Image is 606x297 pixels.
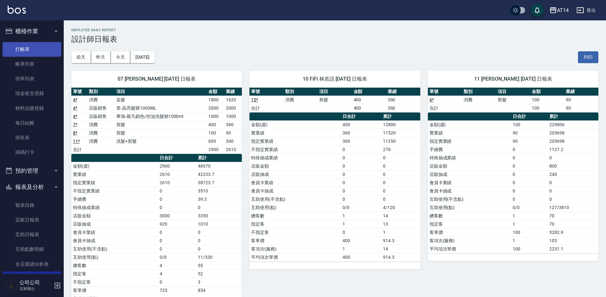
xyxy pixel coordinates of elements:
[196,187,242,195] td: 3510
[71,178,158,187] td: 指定實業績
[511,162,548,170] td: 0
[196,212,242,220] td: 3350
[249,203,341,212] td: 互助使用(點)
[71,270,158,278] td: 指定客
[196,154,242,162] th: 累計
[496,96,530,104] td: 剪髮
[196,170,242,178] td: 42233.7
[428,145,511,154] td: 手續費
[207,137,224,145] td: 600
[3,23,61,40] button: 櫃檯作業
[381,170,420,178] td: 0
[3,213,61,227] a: 店家日報表
[386,88,420,96] th: 業績
[87,88,115,96] th: 類別
[158,187,196,195] td: 0
[381,187,420,195] td: 0
[386,104,420,112] td: 360
[381,154,420,162] td: 0
[3,71,61,86] a: 掛單列表
[341,228,381,236] td: 0
[284,96,318,104] td: 消費
[511,228,548,236] td: 100
[564,104,598,112] td: 90
[224,96,242,104] td: 1620
[530,104,564,112] td: 100
[428,170,511,178] td: 店販抽成
[71,88,242,154] table: a dense table
[548,129,598,137] td: 205698
[158,245,196,253] td: 0
[548,245,598,253] td: 2231.1
[207,120,224,129] td: 400
[548,220,598,228] td: 70
[79,76,234,82] span: 07 [PERSON_NAME] [DATE] 日報表
[381,212,420,220] td: 14
[530,88,564,96] th: 金額
[548,154,598,162] td: 0
[511,112,548,121] th: 日合計
[428,129,511,137] td: 實業績
[3,163,61,179] button: 預約管理
[158,220,196,228] td: 920
[548,162,598,170] td: 800
[557,6,569,14] div: AT14
[341,245,381,253] td: 1
[207,129,224,137] td: 100
[5,279,18,292] img: Person
[158,261,196,270] td: 4
[224,129,242,137] td: 90
[87,129,115,137] td: 消費
[318,88,352,96] th: 項目
[3,198,61,213] a: 報表目錄
[381,245,420,253] td: 14
[249,112,420,262] table: a dense table
[158,228,196,236] td: 0
[249,162,341,170] td: 店販金額
[224,104,242,112] td: 2000
[87,120,115,129] td: 消費
[381,228,420,236] td: 1
[341,203,381,212] td: 0/0
[249,212,341,220] td: 總客數
[115,112,207,120] td: 華旭-羅凡鎖色/控油洗髮精1000ml
[511,154,548,162] td: 0
[341,120,381,129] td: 400
[548,228,598,236] td: 3282.9
[87,96,115,104] td: 消費
[548,236,598,245] td: 103
[249,187,341,195] td: 會員卡抽成
[511,145,548,154] td: 0
[249,120,341,129] td: 金額(虛)
[564,88,598,96] th: 業績
[71,28,598,32] h2: Employee Daily Report
[381,112,420,121] th: 累計
[341,170,381,178] td: 0
[511,187,548,195] td: 0
[249,88,420,112] table: a dense table
[548,203,598,212] td: 127/3810
[207,112,224,120] td: 1000
[207,88,224,96] th: 金額
[511,137,548,145] td: 90
[381,195,420,203] td: 0
[71,88,87,96] th: 單號
[249,154,341,162] td: 特殊抽成業績
[249,145,341,154] td: 不指定實業績
[196,236,242,245] td: 0
[428,154,511,162] td: 特殊抽成業績
[428,220,511,228] td: 指定客
[386,96,420,104] td: 360
[548,112,598,121] th: 累計
[428,88,598,112] table: a dense table
[196,286,242,294] td: 854
[224,112,242,120] td: 1000
[158,154,196,162] th: 日合計
[249,220,341,228] td: 指定客
[352,96,386,104] td: 400
[71,51,91,63] button: 前天
[428,88,462,96] th: 單號
[381,145,420,154] td: 270
[71,35,598,44] h3: 設計師日報表
[548,212,598,220] td: 70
